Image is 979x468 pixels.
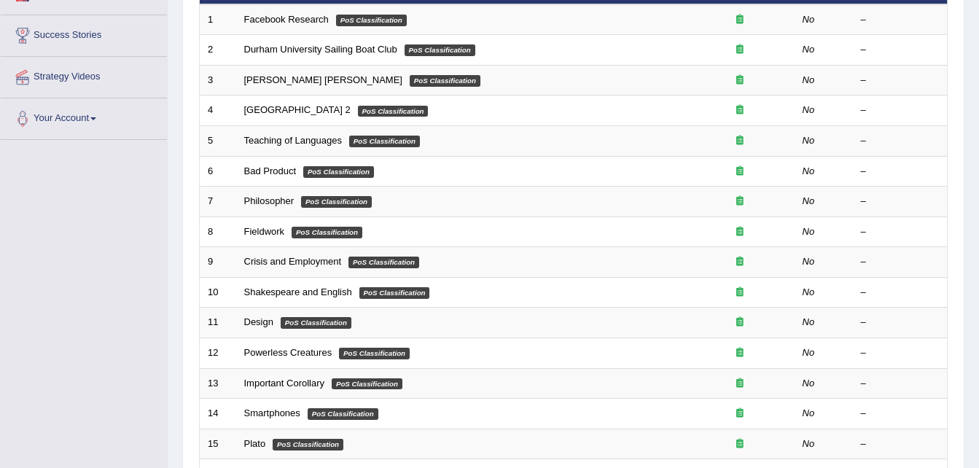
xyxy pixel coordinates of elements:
[861,43,940,57] div: –
[200,217,236,247] td: 8
[244,256,342,267] a: Crisis and Employment
[861,407,940,421] div: –
[803,226,815,237] em: No
[1,57,167,93] a: Strategy Videos
[200,368,236,399] td: 13
[803,195,815,206] em: No
[803,256,815,267] em: No
[861,104,940,117] div: –
[303,166,374,178] em: PoS Classification
[332,378,402,390] em: PoS Classification
[348,257,419,268] em: PoS Classification
[861,346,940,360] div: –
[861,286,940,300] div: –
[693,74,787,87] div: Exam occurring question
[244,226,285,237] a: Fieldwork
[693,43,787,57] div: Exam occurring question
[200,429,236,459] td: 15
[200,338,236,368] td: 12
[693,377,787,391] div: Exam occurring question
[244,316,273,327] a: Design
[693,195,787,208] div: Exam occurring question
[861,437,940,451] div: –
[292,227,362,238] em: PoS Classification
[358,106,429,117] em: PoS Classification
[200,95,236,126] td: 4
[861,377,940,391] div: –
[861,225,940,239] div: –
[244,286,352,297] a: Shakespeare and English
[339,348,410,359] em: PoS Classification
[244,347,332,358] a: Powerless Creatures
[693,255,787,269] div: Exam occurring question
[200,4,236,35] td: 1
[410,75,480,87] em: PoS Classification
[301,196,372,208] em: PoS Classification
[693,316,787,329] div: Exam occurring question
[803,347,815,358] em: No
[693,13,787,27] div: Exam occurring question
[861,13,940,27] div: –
[405,44,475,56] em: PoS Classification
[200,126,236,157] td: 5
[359,287,430,299] em: PoS Classification
[803,286,815,297] em: No
[803,316,815,327] em: No
[693,346,787,360] div: Exam occurring question
[200,187,236,217] td: 7
[803,74,815,85] em: No
[861,316,940,329] div: –
[803,14,815,25] em: No
[200,156,236,187] td: 6
[861,165,940,179] div: –
[273,439,343,451] em: PoS Classification
[244,74,402,85] a: [PERSON_NAME] [PERSON_NAME]
[244,135,342,146] a: Teaching of Languages
[803,407,815,418] em: No
[244,14,329,25] a: Facebook Research
[244,44,397,55] a: Durham University Sailing Boat Club
[693,134,787,148] div: Exam occurring question
[1,15,167,52] a: Success Stories
[693,225,787,239] div: Exam occurring question
[861,74,940,87] div: –
[244,195,295,206] a: Philosopher
[200,399,236,429] td: 14
[308,408,378,420] em: PoS Classification
[861,195,940,208] div: –
[200,277,236,308] td: 10
[1,98,167,135] a: Your Account
[693,437,787,451] div: Exam occurring question
[349,136,420,147] em: PoS Classification
[803,438,815,449] em: No
[693,286,787,300] div: Exam occurring question
[244,407,300,418] a: Smartphones
[861,134,940,148] div: –
[693,165,787,179] div: Exam occurring question
[244,438,266,449] a: Plato
[200,35,236,66] td: 2
[244,378,325,389] a: Important Corollary
[693,407,787,421] div: Exam occurring question
[200,247,236,278] td: 9
[244,165,297,176] a: Bad Product
[281,317,351,329] em: PoS Classification
[693,104,787,117] div: Exam occurring question
[803,44,815,55] em: No
[803,378,815,389] em: No
[200,65,236,95] td: 3
[200,308,236,338] td: 11
[336,15,407,26] em: PoS Classification
[803,135,815,146] em: No
[803,104,815,115] em: No
[861,255,940,269] div: –
[244,104,351,115] a: [GEOGRAPHIC_DATA] 2
[803,165,815,176] em: No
